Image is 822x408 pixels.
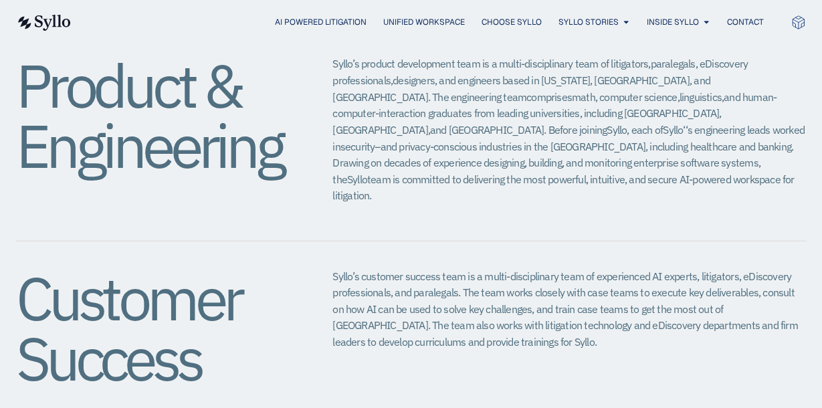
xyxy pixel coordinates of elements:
[627,123,663,136] span: , each of
[607,123,627,136] span: Syllo
[679,90,723,104] span: linguistics,
[526,90,572,104] span: comprises
[430,123,607,136] span: and [GEOGRAPHIC_DATA]. Before joining
[16,268,279,389] h2: Customer Success
[332,140,793,186] span: and privacy-conscious industries in the [GEOGRAPHIC_DATA], including healthcare and banking. Draw...
[383,16,465,28] a: Unified Workspace
[275,16,367,28] a: AI Powered Litigation
[663,123,683,136] span: Syllo
[332,173,794,203] span: team is committed to delivering the most powerful, intuitive, and secure AI-powered workspace for...
[332,123,804,153] span: s engineering leads worked in
[332,74,710,104] span: designers, and engineers based in [US_STATE], [GEOGRAPHIC_DATA], and [GEOGRAPHIC_DATA]. The engin...
[98,16,764,29] div: Menu Toggle
[727,16,764,28] a: Contact
[572,90,680,104] span: math, computer science,
[332,90,777,136] span: and human-computer-interaction graduates from leading universities, including [GEOGRAPHIC_DATA], ...
[98,16,764,29] nav: Menu
[332,57,650,70] span: Syllo’s product development team is a multi-disciplinary team of litigators,
[375,140,380,153] span: –
[647,16,699,28] a: Inside Syllo
[16,15,71,31] img: syllo
[683,123,685,136] span: ‘
[685,123,687,136] span: ‘
[332,57,748,87] span: paralegals, eDiscovery professionals,
[558,16,619,28] a: Syllo Stories
[347,173,367,186] span: Syllo
[16,56,279,176] h2: Product & Engineering
[332,268,806,350] p: Syllo’s customer success team is a multi-disciplinary team of experienced AI experts, litigators,...
[482,16,542,28] a: Choose Syllo
[340,140,375,153] span: security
